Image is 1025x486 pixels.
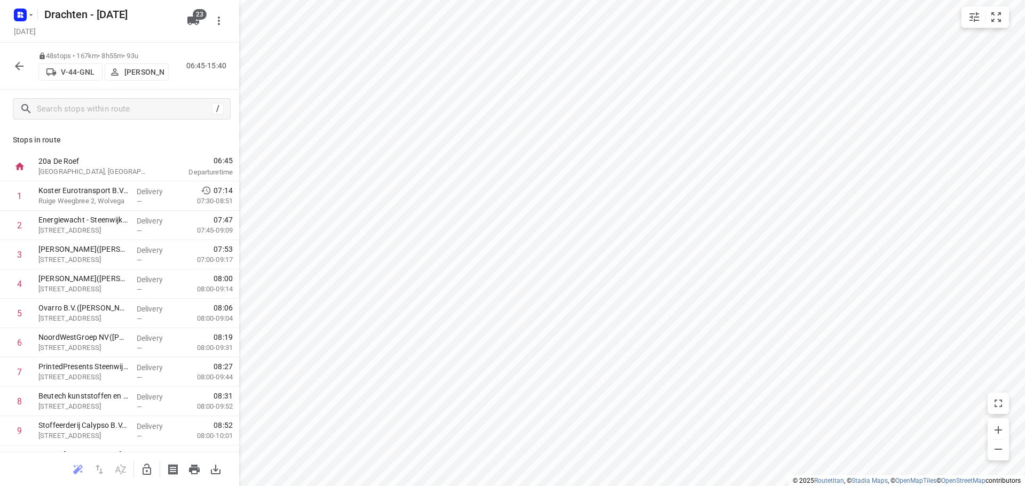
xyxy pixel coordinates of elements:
div: / [212,103,224,115]
p: Delivery [137,304,176,314]
p: 08:00-09:31 [180,342,233,353]
p: Ovarro B.V.(Aukje Oosterhof ) [38,302,128,313]
span: Print route [184,464,205,474]
div: 4 [17,279,22,289]
button: [PERSON_NAME] [105,63,169,81]
span: Reoptimize route [67,464,89,474]
div: 9 [17,426,22,436]
p: [GEOGRAPHIC_DATA], [GEOGRAPHIC_DATA] [38,166,149,177]
p: 06:45-15:40 [186,60,231,71]
span: — [137,285,142,293]
p: Departure time [162,167,233,178]
button: More [208,10,230,31]
p: 07:30-08:51 [180,196,233,206]
p: Koster Eurotransport B.V.(Dannick Koster) [38,185,128,196]
p: 20a De Roef [38,156,149,166]
div: 3 [17,250,22,260]
a: Stadia Maps [851,477,888,484]
span: 08:00 [214,273,233,284]
p: Roelofs - Steenwijk(Jitse Dijkstra) [38,273,128,284]
p: Stoffeerderij Calypso B.V. (Elias Admiraal) [38,420,128,431]
span: — [137,227,142,235]
p: Delivery [137,450,176,461]
span: 08:52 [214,420,233,431]
div: small contained button group [961,6,1009,28]
input: Search stops within route [37,101,212,117]
p: Delivery [137,421,176,432]
span: 08:06 [214,302,233,313]
span: — [137,403,142,411]
p: 08:00-10:01 [180,431,233,441]
p: 08:00-09:04 [180,313,233,324]
p: Energiewacht - Steenwijk(Matthijs le Gras) [38,214,128,225]
p: Delivery [137,274,176,285]
p: Delivery [137,216,176,226]
p: NoordWestGroep NV(R. Veenstra) [38,332,128,342]
a: OpenStreetMap [941,477,985,484]
span: Sort by time window [110,464,131,474]
span: — [137,256,142,264]
h5: Rename [40,6,178,23]
a: OpenMapTiles [895,477,936,484]
p: Delivery [137,186,176,197]
h5: Project date [10,25,40,37]
p: 48 stops • 167km • 8h55m • 93u [38,51,169,61]
div: 8 [17,396,22,407]
p: Jan Krediet(Claudia Jeuring) [38,244,128,254]
span: 08:31 [214,391,233,401]
p: 08:00-09:44 [180,372,233,383]
p: Delivery [137,392,176,402]
p: 08:00-09:52 [180,401,233,412]
div: 1 [17,191,22,201]
p: [STREET_ADDRESS] [38,284,128,294]
p: 07:00-09:17 [180,254,233,265]
span: Print shipping labels [162,464,184,474]
div: 2 [17,220,22,230]
span: — [137,197,142,205]
svg: Early [201,185,211,196]
p: [STREET_ADDRESS] [38,372,128,383]
span: 08:19 [214,332,233,342]
span: 08:57 [214,449,233,460]
div: 6 [17,338,22,348]
p: Beutech kunststoffen en bewerking(Ansje Boer) [38,391,128,401]
p: Delivery [137,362,176,373]
p: ROVA - Locatie Steenwijk(Peter van Hien) [38,449,128,460]
a: Routetitan [814,477,844,484]
span: 23 [193,9,207,20]
p: Oostermeentherand 6, Steenwijk [38,225,128,236]
p: V-44-GNL [61,68,94,76]
p: Koematen 36-38, Steenwijk [38,342,128,353]
p: 08:00-09:14 [180,284,233,294]
p: [STREET_ADDRESS] [38,401,128,412]
p: Delivery [137,245,176,256]
button: 23 [183,10,204,31]
button: V-44-GNL [38,63,102,81]
p: [STREET_ADDRESS] [38,431,128,441]
span: Reverse route [89,464,110,474]
span: — [137,344,142,352]
p: PrintedPresents Steenwijk BV (Wout Buitink) [38,361,128,372]
p: Oostermeentherand 8, Steenwijk [38,254,128,265]
span: 08:27 [214,361,233,372]
div: 7 [17,367,22,377]
span: 07:14 [214,185,233,196]
span: — [137,432,142,440]
button: Unlock route [136,459,157,480]
p: Woldmeentherand 5, Steenwijk [38,313,128,324]
p: 07:45-09:09 [180,225,233,236]
span: — [137,373,142,381]
span: 07:47 [214,214,233,225]
p: [PERSON_NAME] [124,68,164,76]
button: Map settings [964,6,985,28]
p: Delivery [137,333,176,344]
li: © 2025 , © , © © contributors [793,477,1021,484]
button: Fit zoom [985,6,1007,28]
p: Stops in route [13,134,226,146]
div: 5 [17,308,22,318]
p: Ruige Weegbree 2, Wolvega [38,196,128,206]
span: — [137,315,142,323]
span: 06:45 [162,155,233,166]
span: 07:53 [214,244,233,254]
span: Download route [205,464,226,474]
